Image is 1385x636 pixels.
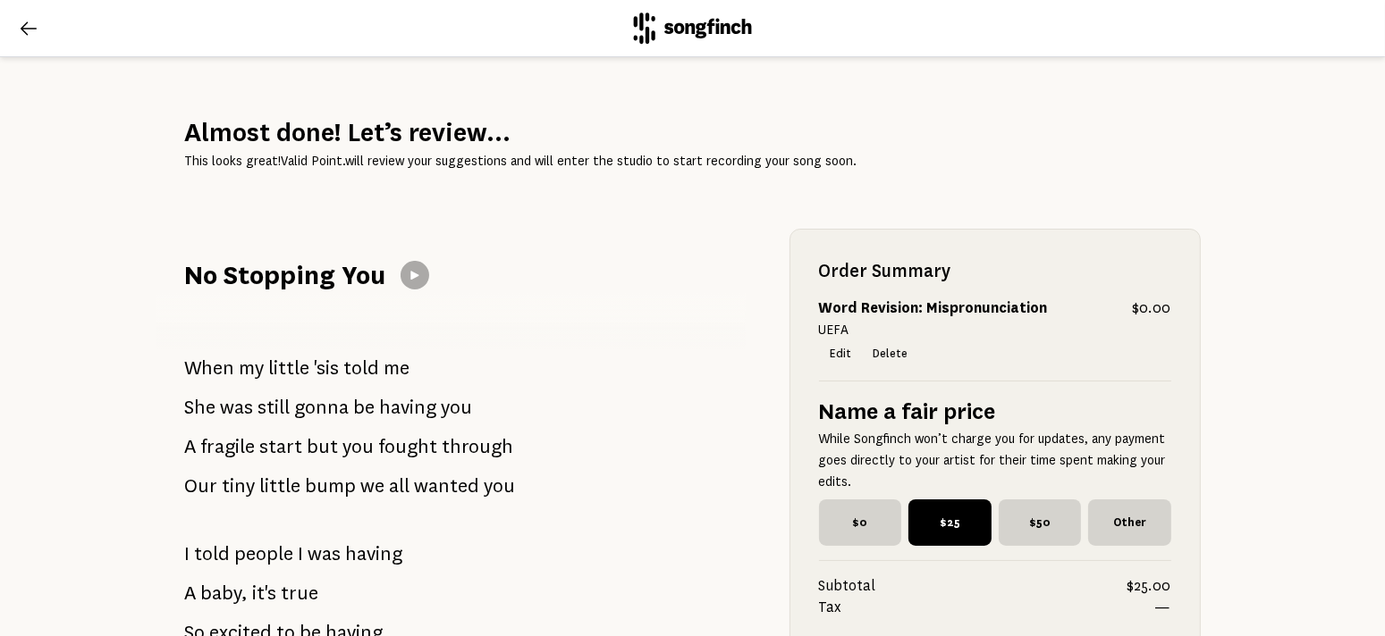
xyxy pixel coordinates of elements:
p: This looks great! Valid Point. will review your suggestions and will enter the studio to start re... [185,150,1201,172]
span: start [260,429,303,464]
span: I [299,536,304,572]
span: was [221,389,254,425]
span: but [308,429,339,464]
span: fought [379,429,438,464]
h5: Name a fair price [819,396,1171,428]
span: told [344,350,380,386]
span: $50 [999,499,1082,546]
span: fragile [201,429,256,464]
button: Edit [819,341,862,366]
strong: Word Revision: Mispronunciation [819,300,1048,316]
p: UEFA [819,319,1171,340]
span: When [185,350,235,386]
span: $25.00 [1127,575,1171,597]
span: Other [1088,499,1171,546]
span: true [282,575,319,611]
span: A [185,429,197,464]
h2: Order Summary [819,258,1171,283]
span: $0 [819,499,902,546]
span: be [354,389,376,425]
span: me [384,350,410,386]
span: bump [306,468,357,504]
span: little [269,350,310,386]
span: you [343,429,375,464]
span: having [346,536,403,572]
span: you [442,389,473,425]
p: While Songfinch won’t charge you for updates, any payment goes directly to your artist for their ... [819,428,1171,492]
span: She [185,389,216,425]
span: still [258,389,291,425]
span: $25 [908,499,992,546]
span: I [185,536,190,572]
span: 'sis [315,350,340,386]
span: was [308,536,342,572]
span: A [185,575,197,611]
h2: Almost done! Let’s review... [185,114,1201,150]
span: wanted [415,468,480,504]
span: tiny [223,468,256,504]
button: Delete [862,341,918,366]
span: gonna [295,389,350,425]
span: Tax [819,597,1155,618]
span: told [195,536,231,572]
span: through [443,429,514,464]
span: we [361,468,385,504]
span: my [240,350,265,386]
span: you [485,468,516,504]
span: $0.00 [1133,297,1171,319]
span: Our [185,468,218,504]
span: Subtotal [819,575,1127,597]
span: little [260,468,301,504]
span: baby, [201,575,249,611]
span: it's [253,575,277,611]
h1: No Stopping You [185,257,386,293]
span: all [390,468,410,504]
span: people [235,536,294,572]
span: having [380,389,437,425]
span: — [1155,597,1171,618]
